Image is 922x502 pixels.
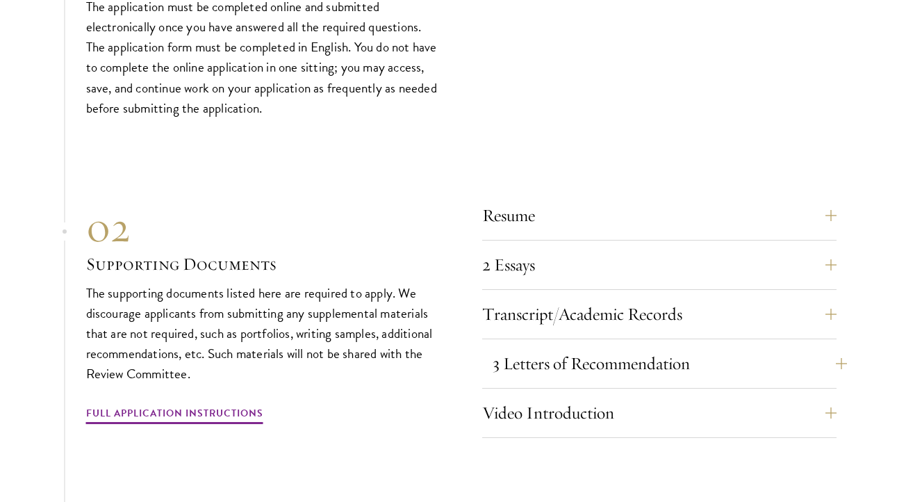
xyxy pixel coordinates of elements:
a: Full Application Instructions [86,405,263,426]
button: Video Introduction [482,396,837,430]
button: Transcript/Academic Records [482,298,837,331]
div: 02 [86,202,441,252]
h3: Supporting Documents [86,252,441,276]
button: 3 Letters of Recommendation [493,347,847,380]
button: Resume [482,199,837,232]
button: 2 Essays [482,248,837,282]
p: The supporting documents listed here are required to apply. We discourage applicants from submitt... [86,283,441,384]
